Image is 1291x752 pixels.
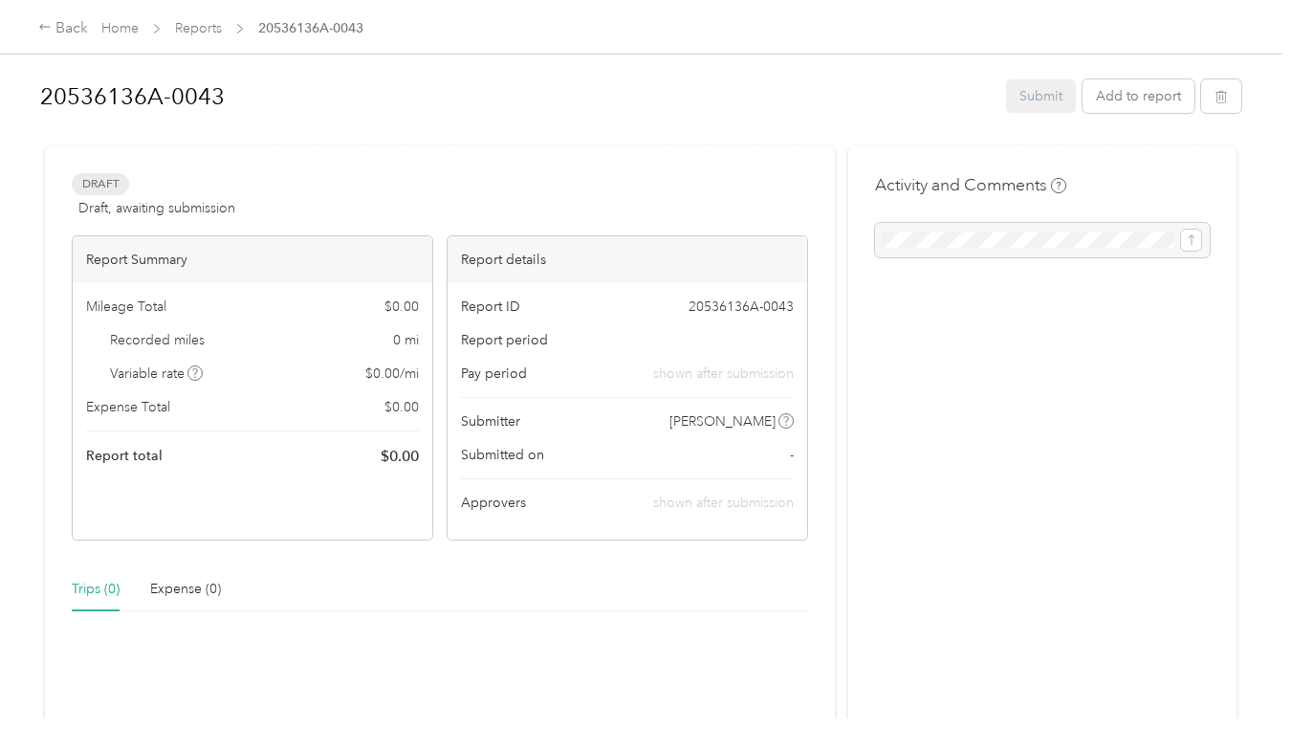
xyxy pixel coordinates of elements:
h4: Activity and Comments [875,173,1066,197]
span: Recorded miles [110,330,205,350]
span: $ 0.00 / mi [365,364,419,384]
span: Report ID [461,297,520,317]
span: 20536136A-0043 [689,297,794,317]
a: Home [101,20,139,36]
span: Draft [72,173,129,195]
span: 0 mi [393,330,419,350]
div: Report details [448,236,807,283]
a: Reports [175,20,222,36]
span: Report total [86,446,163,466]
span: [PERSON_NAME] [669,411,776,431]
button: Add to report [1083,79,1194,113]
iframe: Everlance-gr Chat Button Frame [1184,645,1291,752]
span: - [790,445,794,465]
span: shown after submission [653,495,794,511]
span: $ 0.00 [384,397,419,417]
span: Submitter [461,411,520,431]
span: $ 0.00 [384,297,419,317]
h1: 20536136A-0043 [40,74,993,120]
span: Expense Total [86,397,170,417]
span: Report period [461,330,548,350]
div: Report Summary [73,236,432,283]
div: Back [38,17,88,40]
span: Submitted on [461,445,544,465]
span: Mileage Total [86,297,166,317]
span: $ 0.00 [381,445,419,468]
span: Draft, awaiting submission [78,198,235,218]
span: 20536136A-0043 [258,18,363,38]
span: Variable rate [110,364,204,384]
span: shown after submission [653,364,794,384]
div: Trips (0) [72,579,120,600]
div: Expense (0) [150,579,221,600]
span: Approvers [461,493,526,513]
span: Pay period [461,364,527,384]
